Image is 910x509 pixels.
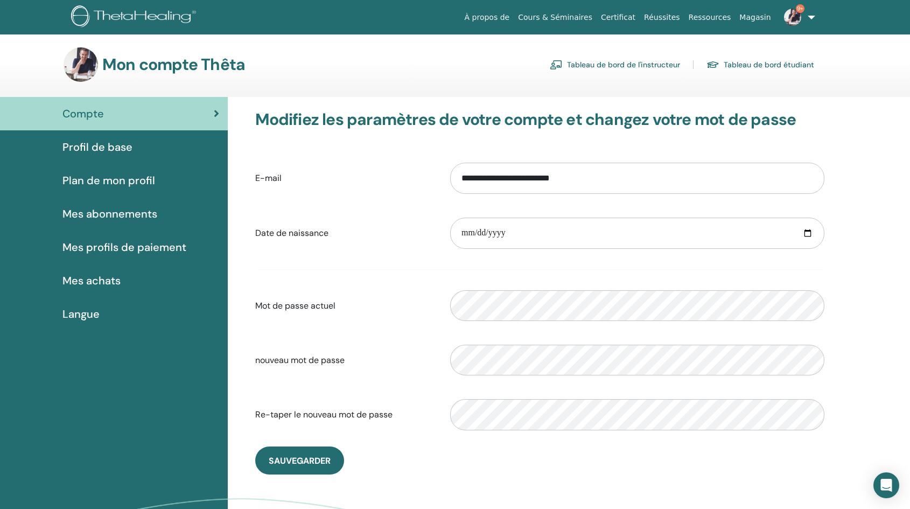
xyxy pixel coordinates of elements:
span: Mes abonnements [62,206,157,222]
a: Certificat [597,8,640,27]
h3: Modifiez les paramètres de votre compte et changez votre mot de passe [255,110,825,129]
img: graduation-cap.svg [706,60,719,69]
a: Magasin [735,8,775,27]
a: À propos de [460,8,514,27]
a: Tableau de bord de l'instructeur [550,56,680,73]
div: Open Intercom Messenger [873,472,899,498]
img: default.jpg [64,47,98,82]
span: 9+ [796,4,804,13]
label: Date de naissance [247,223,442,243]
img: default.jpg [784,9,801,26]
img: logo.png [71,5,200,30]
span: Plan de mon profil [62,172,155,189]
span: sauvegarder [269,455,331,466]
span: Langue [62,306,100,322]
label: Mot de passe actuel [247,296,442,316]
a: Réussites [640,8,684,27]
a: Ressources [684,8,736,27]
button: sauvegarder [255,447,344,475]
span: Mes profils de paiement [62,239,186,255]
label: Re-taper le nouveau mot de passe [247,405,442,425]
label: E-mail [247,168,442,189]
span: Mes achats [62,273,121,289]
a: Cours & Séminaires [514,8,597,27]
span: Compte [62,106,104,122]
a: Tableau de bord étudiant [706,56,814,73]
label: nouveau mot de passe [247,350,442,371]
h3: Mon compte Thêta [102,55,245,74]
img: chalkboard-teacher.svg [550,60,563,69]
span: Profil de base [62,139,132,155]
